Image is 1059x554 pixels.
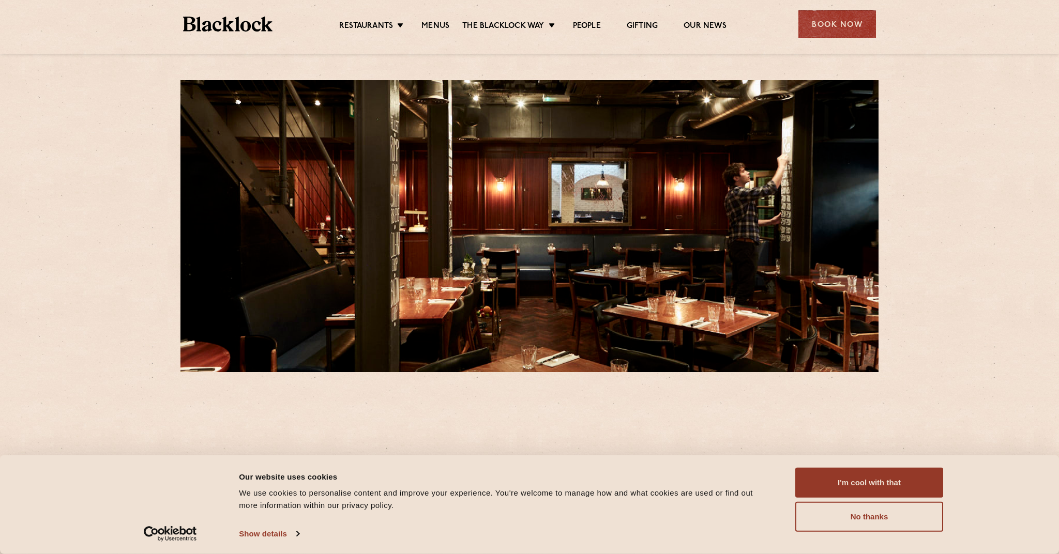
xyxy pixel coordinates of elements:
[798,10,876,38] div: Book Now
[627,21,658,33] a: Gifting
[795,468,943,498] button: I'm cool with that
[684,21,727,33] a: Our News
[239,487,772,512] div: We use cookies to personalise content and improve your experience. You're welcome to manage how a...
[239,526,299,542] a: Show details
[462,21,544,33] a: The Blacklock Way
[795,502,943,532] button: No thanks
[421,21,449,33] a: Menus
[573,21,601,33] a: People
[239,470,772,483] div: Our website uses cookies
[125,526,216,542] a: Usercentrics Cookiebot - opens in a new window
[339,21,393,33] a: Restaurants
[183,17,273,32] img: BL_Textured_Logo-footer-cropped.svg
